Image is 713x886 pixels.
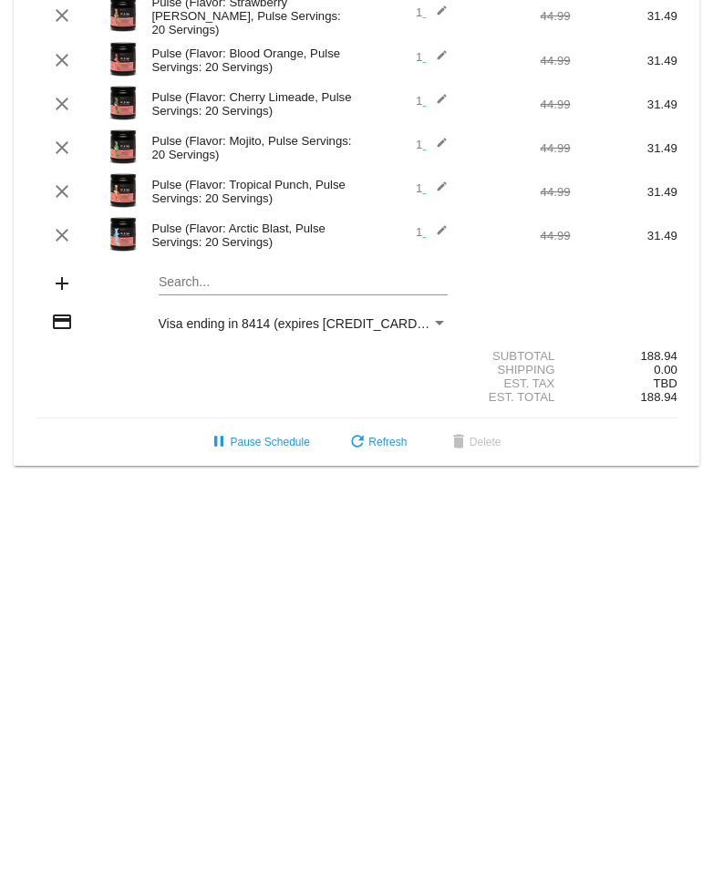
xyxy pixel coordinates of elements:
div: Pulse (Flavor: Blood Orange, Pulse Servings: 20 Servings) [142,46,356,74]
mat-select: Payment Method [159,316,449,331]
img: Pulse20S-Mojito-Transp.png [105,129,141,165]
span: 0.00 [654,363,677,376]
div: Pulse (Flavor: Tropical Punch, Pulse Servings: 20 Servings) [142,178,356,205]
div: 31.49 [571,9,677,23]
div: Subtotal [463,349,570,363]
mat-icon: clear [51,49,73,71]
div: 44.99 [463,229,570,242]
span: 1 [416,5,448,19]
div: 31.49 [571,54,677,67]
input: Search... [159,275,449,290]
mat-icon: clear [51,93,73,115]
mat-icon: delete [448,432,470,454]
div: 44.99 [463,54,570,67]
div: 44.99 [463,9,570,23]
img: Pulse20S-Blood-Orange-Transp.png [105,41,141,77]
div: Pulse (Flavor: Mojito, Pulse Servings: 20 Servings) [142,134,356,161]
span: TBD [653,376,677,390]
mat-icon: pause [208,432,230,454]
div: 44.99 [463,141,570,155]
span: Delete [448,436,501,448]
div: Shipping [463,363,570,376]
mat-icon: add [51,273,73,294]
span: 1 [416,225,448,239]
div: 31.49 [571,229,677,242]
div: Pulse (Flavor: Cherry Limeade, Pulse Servings: 20 Servings) [142,90,356,118]
span: Refresh [346,436,407,448]
span: Visa ending in 8414 (expires [CREDIT_CARD_DATA]) [159,316,464,331]
img: Pulse20S-Arctic-Blast-transp.png [105,216,141,252]
mat-icon: credit_card [51,311,73,333]
mat-icon: clear [51,5,73,26]
img: Image-1-Carousel-Pulse-20S-Tropical-Punch-Transp.png [105,172,141,209]
mat-icon: clear [51,224,73,246]
div: Pulse (Flavor: Arctic Blast, Pulse Servings: 20 Servings) [142,221,356,249]
div: 44.99 [463,98,570,111]
mat-icon: clear [51,180,73,202]
div: 31.49 [571,141,677,155]
div: Est. Total [463,390,570,404]
div: Est. Tax [463,376,570,390]
mat-icon: refresh [346,432,368,454]
mat-icon: edit [426,5,448,26]
div: 31.49 [571,98,677,111]
img: Pulse20S-Cherry-Limeade-Transp.png [105,85,141,121]
div: 44.99 [463,185,570,199]
span: Pause Schedule [208,436,309,448]
span: 188.94 [641,390,677,404]
mat-icon: clear [51,137,73,159]
div: 188.94 [571,349,677,363]
div: 31.49 [571,185,677,199]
